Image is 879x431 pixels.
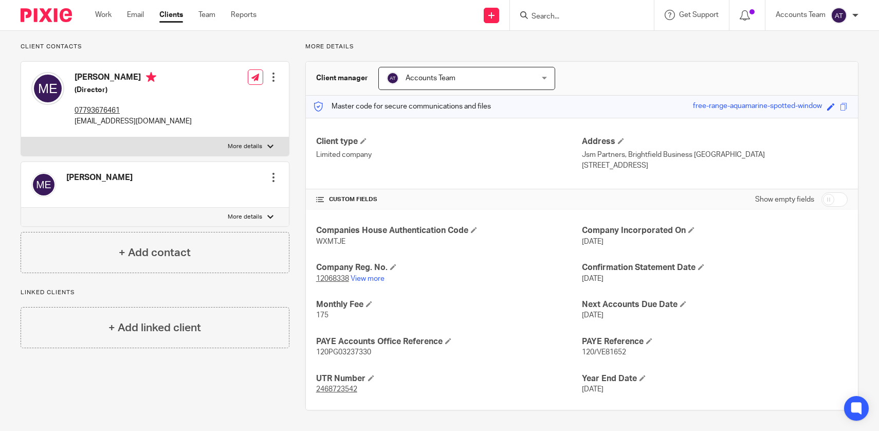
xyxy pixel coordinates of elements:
[582,373,848,384] h4: Year End Date
[231,10,257,20] a: Reports
[316,336,582,347] h4: PAYE Accounts Office Reference
[582,150,848,160] p: Jsm Partners, Brightfield Business [GEOGRAPHIC_DATA]
[314,101,491,112] p: Master code for secure communications and files
[582,386,603,393] span: [DATE]
[75,116,192,127] p: [EMAIL_ADDRESS][DOMAIN_NAME]
[108,320,201,336] h4: + Add linked client
[582,336,848,347] h4: PAYE Reference
[582,312,603,319] span: [DATE]
[95,10,112,20] a: Work
[316,386,357,393] tcxspan: Call 2468723542 via 3CX
[21,8,72,22] img: Pixie
[679,11,719,19] span: Get Support
[530,12,623,22] input: Search
[119,245,191,261] h4: + Add contact
[21,43,289,51] p: Client contacts
[693,101,822,113] div: free-range-aquamarine-spotted-window
[127,10,144,20] a: Email
[146,72,156,82] i: Primary
[316,349,371,356] span: 120PG03237330
[316,73,368,83] h3: Client manager
[582,136,848,147] h4: Address
[316,312,328,319] span: 175
[228,213,262,221] p: More details
[351,275,384,282] a: View more
[582,299,848,310] h4: Next Accounts Due Date
[31,72,64,105] img: svg%3E
[316,195,582,204] h4: CUSTOM FIELDS
[75,72,192,85] h4: [PERSON_NAME]
[66,172,133,183] h4: [PERSON_NAME]
[75,107,120,114] tcxspan: Call 07793676461 via 3CX
[316,136,582,147] h4: Client type
[316,150,582,160] p: Limited company
[582,349,626,356] span: 120/VE81652
[831,7,847,24] img: svg%3E
[75,85,192,95] h5: (Director)
[582,238,603,245] span: [DATE]
[316,238,345,245] span: WXMTJE
[582,160,848,171] p: [STREET_ADDRESS]
[582,275,603,282] span: [DATE]
[316,225,582,236] h4: Companies House Authentication Code
[582,262,848,273] h4: Confirmation Statement Date
[387,72,399,84] img: svg%3E
[776,10,826,20] p: Accounts Team
[305,43,858,51] p: More details
[316,262,582,273] h4: Company Reg. No.
[316,275,349,282] tcxspan: Call 12068338 via 3CX
[316,373,582,384] h4: UTR Number
[582,225,848,236] h4: Company Incorporated On
[198,10,215,20] a: Team
[316,299,582,310] h4: Monthly Fee
[21,289,289,297] p: Linked clients
[159,10,183,20] a: Clients
[406,75,455,82] span: Accounts Team
[228,142,262,151] p: More details
[755,194,814,205] label: Show empty fields
[31,172,56,197] img: svg%3E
